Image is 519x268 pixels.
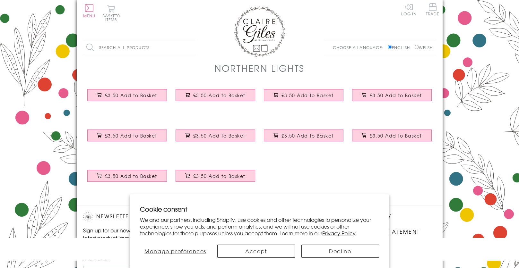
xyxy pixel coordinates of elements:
button: Menu [83,4,96,18]
a: Birthday Card, Bon Bons, Happy Birthday Sweetie!, Embossed and Foiled text £3.50 Add to Basket [260,125,348,152]
p: Choose a language: [333,45,386,50]
a: Birthday Card, Coloured Lights, Embossed and Foiled text £3.50 Add to Basket [171,84,260,112]
p: We and our partners, including Shopify, use cookies and other technologies to personalize your ex... [140,216,379,236]
button: £3.50 Add to Basket [264,130,343,141]
button: £3.50 Add to Basket [176,89,255,101]
span: Menu [83,13,96,19]
a: Sympathy Card, Sorry, Thinking of you, Sky & Clouds, Embossed and Foiled text £3.50 Add to Basket [171,165,260,193]
a: Log In [401,3,417,16]
button: Decline [301,245,379,258]
span: £3.50 Add to Basket [193,173,246,179]
a: Birthday Card, Golden Lights, You were Born To Sparkle, Embossed and Foiled text £3.50 Add to Basket [260,84,348,112]
button: £3.50 Add to Basket [87,89,167,101]
a: Privacy Policy [322,229,356,237]
span: £3.50 Add to Basket [281,92,334,98]
button: £3.50 Add to Basket [264,89,343,101]
label: Welsh [415,45,433,50]
span: £3.50 Add to Basket [193,92,246,98]
span: £3.50 Add to Basket [105,173,157,179]
a: Wedding Card, White Peonie, Mr and Mrs , Embossed and Foiled text £3.50 Add to Basket [348,84,436,112]
button: £3.50 Add to Basket [352,89,432,101]
img: Claire Giles Greetings Cards [234,6,285,57]
span: £3.50 Add to Basket [105,132,157,139]
a: Trade [426,3,439,17]
input: Search [189,40,195,55]
h2: Cookie consent [140,205,379,214]
span: £3.50 Add to Basket [105,92,157,98]
span: £3.50 Add to Basket [370,132,422,139]
span: Manage preferences [144,247,206,255]
button: £3.50 Add to Basket [87,130,167,141]
input: Search all products [83,40,195,55]
button: £3.50 Add to Basket [352,130,432,141]
button: £3.50 Add to Basket [176,130,255,141]
input: English [388,45,392,49]
a: Birthday Card, Presents, Love and Laughter, Embossed and Foiled text £3.50 Add to Basket [83,125,171,152]
p: Sign up for our newsletter to receive the latest product launches, news and offers directly to yo... [83,226,192,249]
button: Basket0 items [102,5,120,21]
a: Birthday Card, Yellow Cakes, Birthday Wishes, Embossed and Foiled text £3.50 Add to Basket [171,125,260,152]
a: Birthday Card, Pink Peonie, Happy Birthday Beautiful, Embossed and Foiled text £3.50 Add to Basket [83,84,171,112]
a: Birthday Card, Jelly Beans, Birthday Wishes, Embossed and Foiled text £3.50 Add to Basket [83,165,171,193]
input: Welsh [415,45,419,49]
span: £3.50 Add to Basket [193,132,246,139]
span: Trade [426,3,439,16]
h2: Newsletter [83,212,192,222]
a: Birthday Card, Press for Service, Champagne, Embossed and Foiled text £3.50 Add to Basket [348,125,436,152]
label: English [388,45,413,50]
button: £3.50 Add to Basket [176,170,255,182]
h1: Northern Lights [214,62,305,75]
button: Manage preferences [140,245,211,258]
button: Accept [217,245,295,258]
button: £3.50 Add to Basket [87,170,167,182]
span: £3.50 Add to Basket [370,92,422,98]
span: 0 items [105,13,120,22]
span: £3.50 Add to Basket [281,132,334,139]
